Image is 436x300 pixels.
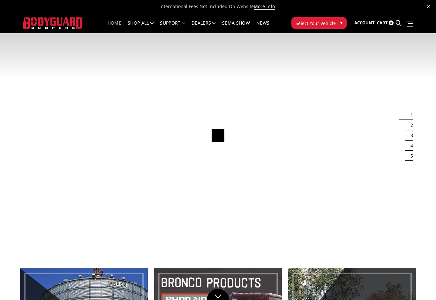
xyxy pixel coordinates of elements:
[407,151,413,161] button: 5 of 5
[407,141,413,151] button: 4 of 5
[377,14,394,32] a: Cart 0
[296,20,336,27] span: Select Your Vehicle
[108,21,121,33] a: Home
[340,19,342,26] span: ▾
[291,17,347,29] button: Select Your Vehicle
[377,20,388,26] span: Cart
[354,20,375,26] span: Account
[128,21,154,33] a: shop all
[192,21,216,33] a: Dealers
[407,130,413,141] button: 3 of 5
[160,21,185,33] a: Support
[23,17,83,29] img: BODYGUARD BUMPERS
[389,20,394,25] span: 0
[354,14,375,32] a: Account
[256,21,269,33] a: News
[407,110,413,120] button: 1 of 5
[254,3,275,10] a: More Info
[407,120,413,130] button: 2 of 5
[222,21,250,33] a: SEMA Show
